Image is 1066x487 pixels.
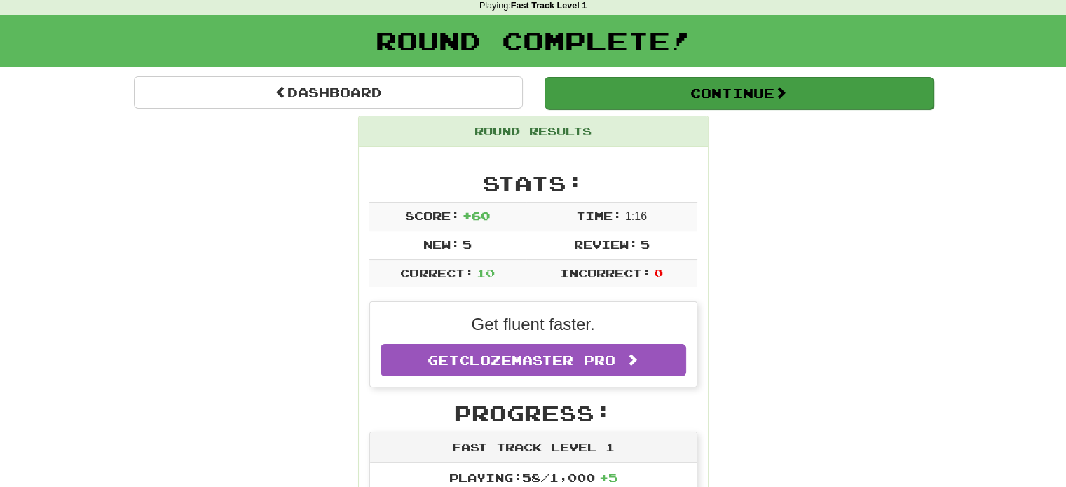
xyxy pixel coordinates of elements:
span: 5 [463,238,472,251]
a: Dashboard [134,76,523,109]
span: 0 [654,266,663,280]
span: 5 [641,238,650,251]
span: Incorrect: [560,266,651,280]
span: Score: [405,209,460,222]
a: GetClozemaster Pro [381,344,686,376]
button: Continue [545,77,934,109]
span: New: [423,238,460,251]
span: + 5 [599,471,617,484]
p: Get fluent faster. [381,313,686,336]
strong: Fast Track Level 1 [511,1,587,11]
span: Clozemaster Pro [459,352,615,368]
h2: Stats: [369,172,697,195]
h1: Round Complete! [5,27,1061,55]
span: Playing: 58 / 1,000 [449,471,617,484]
span: 1 : 16 [625,210,647,222]
span: 10 [477,266,495,280]
div: Round Results [359,116,708,147]
span: + 60 [463,209,490,222]
div: Fast Track Level 1 [370,432,697,463]
h2: Progress: [369,402,697,425]
span: Review: [573,238,637,251]
span: Correct: [400,266,473,280]
span: Time: [576,209,622,222]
